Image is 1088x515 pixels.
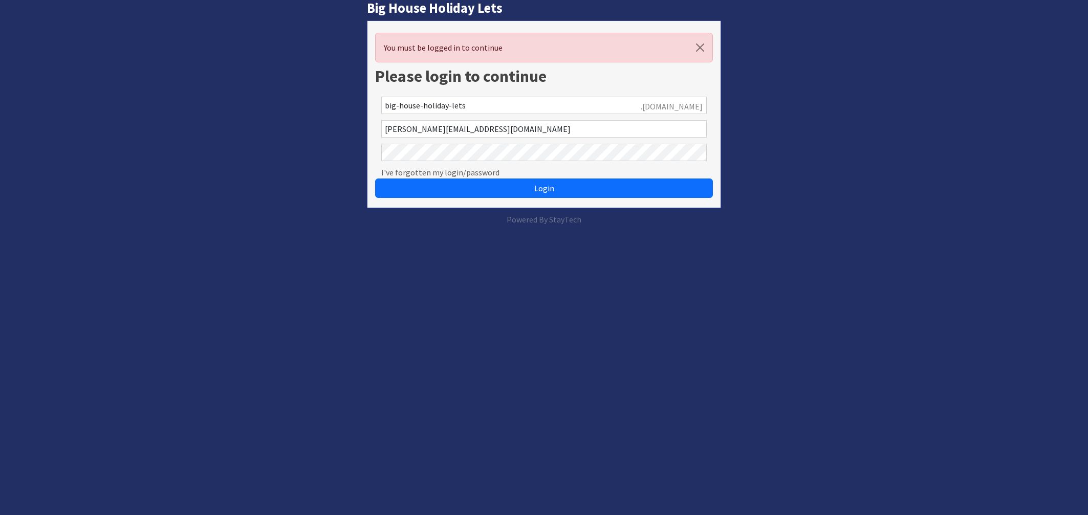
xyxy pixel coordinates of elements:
input: Account Reference [381,97,707,114]
a: I've forgotten my login/password [381,166,499,178]
input: Email [381,120,707,138]
h1: Please login to continue [375,66,713,86]
p: Powered By StayTech [367,213,722,226]
span: Login [534,183,554,193]
span: .[DOMAIN_NAME] [641,100,703,113]
button: Login [375,178,713,198]
div: You must be logged in to continue [375,33,713,62]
